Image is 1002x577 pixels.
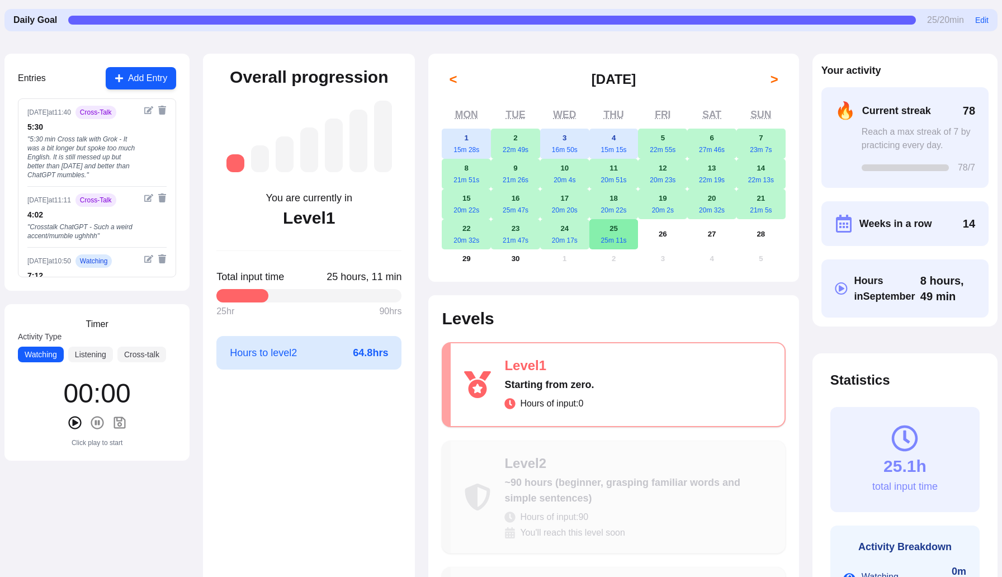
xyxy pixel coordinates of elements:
span: 25 hr [216,305,234,318]
button: September 17, 202520m 20s [540,189,589,219]
button: September 14, 202522m 13s [736,159,786,189]
button: September 16, 202525m 47s [491,189,540,219]
div: 22m 13s [736,176,786,185]
span: Click to toggle between decimal and time format [920,273,975,304]
span: You'll reach this level soon [520,526,625,540]
button: September 29, 2025 [442,249,491,268]
div: 5 : 30 [27,121,140,133]
span: > [771,70,778,88]
abbr: September 15, 2025 [462,194,471,202]
button: October 1, 2025 [540,249,589,268]
abbr: September 29, 2025 [462,254,471,263]
div: ~90 hours (beginner, grasping familiar words and simple sentences) [504,475,771,506]
abbr: September 17, 2025 [560,194,569,202]
button: October 5, 2025 [736,249,786,268]
span: cross-talk [75,193,116,207]
button: September 26, 2025 [638,219,687,249]
button: September 9, 202521m 26s [491,159,540,189]
button: September 3, 202516m 50s [540,129,589,159]
button: September 5, 202522m 55s [638,129,687,159]
button: < [442,68,464,91]
button: Edit entry [144,193,153,202]
abbr: September 28, 2025 [757,230,765,238]
div: 22m 19s [687,176,736,185]
span: 78 /7 [958,161,975,174]
div: 00 : 00 [64,380,131,407]
abbr: September 23, 2025 [512,224,520,233]
abbr: September 20, 2025 [708,194,716,202]
h2: Statistics [830,371,980,389]
button: Add Entry [106,67,176,89]
button: Edit [975,15,989,26]
div: Starting from zero. [504,377,771,392]
abbr: Monday [455,109,478,120]
span: Weeks in a row [859,216,932,231]
button: October 4, 2025 [687,249,736,268]
abbr: September 11, 2025 [609,164,618,172]
abbr: September 7, 2025 [759,134,763,142]
div: Level 2 [504,455,771,472]
button: September 12, 202520m 23s [638,159,687,189]
abbr: October 4, 2025 [710,254,713,263]
button: Edit entry [144,254,153,263]
div: 15m 15s [589,145,639,154]
span: Hours to level 2 [230,345,297,361]
abbr: September 2, 2025 [513,134,517,142]
abbr: September 25, 2025 [609,224,618,233]
abbr: October 2, 2025 [612,254,616,263]
div: 20m 2s [638,206,687,215]
button: September 27, 2025 [687,219,736,249]
abbr: September 21, 2025 [757,194,765,202]
button: September 2, 202522m 49s [491,129,540,159]
abbr: Thursday [604,109,624,120]
button: September 8, 202521m 51s [442,159,491,189]
div: 20m 23s [638,176,687,185]
button: September 22, 202520m 32s [442,219,491,249]
span: 90 hrs [379,305,401,318]
h2: Your activity [821,63,989,78]
button: September 24, 202520m 17s [540,219,589,249]
span: Hours of input: 0 [520,397,583,410]
abbr: October 5, 2025 [759,254,763,263]
div: 20m 51s [589,176,639,185]
div: " 5:30 min Cross talk with Grok - It was a bit longer but spoke too much English. It is still mes... [27,135,140,179]
abbr: Friday [655,109,670,120]
div: 21m 26s [491,176,540,185]
div: [DATE] at 11:40 [27,108,71,117]
abbr: Wednesday [553,109,576,120]
span: 🔥 [835,101,856,121]
h3: Timer [86,318,108,331]
div: 23m 7s [736,145,786,154]
div: 20m 22s [589,206,639,215]
abbr: Saturday [702,109,721,120]
div: 21m 51s [442,176,491,185]
abbr: September 19, 2025 [659,194,667,202]
span: Current streak [862,103,931,119]
button: September 1, 202515m 28s [442,129,491,159]
button: Delete entry [158,254,167,263]
abbr: September 26, 2025 [659,230,667,238]
div: You are currently in [266,190,352,206]
span: Hours of input: 90 [520,510,588,524]
button: September 19, 202520m 2s [638,189,687,219]
abbr: October 3, 2025 [661,254,665,263]
abbr: September 24, 2025 [560,224,569,233]
label: Activity Type [18,331,176,342]
button: October 3, 2025 [638,249,687,268]
span: Click to toggle between decimal and time format [327,269,401,285]
span: 64.8 hrs [353,345,388,361]
button: Delete entry [158,106,167,115]
div: 21m 47s [491,236,540,245]
abbr: September 16, 2025 [512,194,520,202]
div: Level 1: Starting from zero. [226,154,244,172]
span: Daily Goal [13,13,57,27]
div: Level 7: ~2,625 hours (near-native, understanding most media and conversations fluently) [374,101,392,172]
span: Hours in September [854,273,920,304]
button: October 2, 2025 [589,249,639,268]
div: 20m 20s [540,206,589,215]
div: [DATE] at 11:11 [27,196,71,205]
div: total input time [872,479,938,494]
button: September 10, 202520m 4s [540,159,589,189]
abbr: September 10, 2025 [560,164,569,172]
button: September 21, 202521m 5s [736,189,786,219]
